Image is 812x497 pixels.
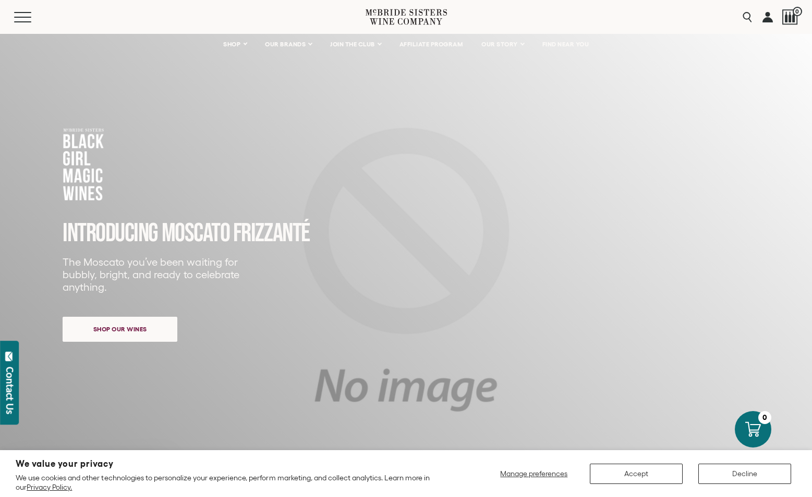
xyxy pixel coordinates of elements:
span: FIND NEAR YOU [542,41,589,48]
h2: We value your privacy [16,459,455,468]
span: AFFILIATE PROGRAM [399,41,463,48]
a: Privacy Policy. [27,483,72,491]
span: Shop our wines [75,319,165,339]
a: SHOP [216,34,253,55]
button: Mobile Menu Trigger [14,12,52,22]
span: MOSCATO [162,218,230,249]
button: Decline [698,464,791,484]
span: Manage preferences [500,469,567,478]
span: FRIZZANTé [233,218,310,249]
a: OUR STORY [475,34,530,55]
span: INTRODUCING [63,218,158,249]
button: Accept [590,464,683,484]
div: Contact Us [5,367,15,414]
span: OUR STORY [481,41,518,48]
a: Shop our wines [63,317,177,342]
a: JOIN THE CLUB [323,34,387,55]
a: AFFILIATE PROGRAM [393,34,470,55]
span: JOIN THE CLUB [330,41,375,48]
p: We use cookies and other technologies to personalize your experience, perform marketing, and coll... [16,473,455,492]
span: SHOP [223,41,241,48]
p: The Moscato you’ve been waiting for bubbly, bright, and ready to celebrate anything. [63,256,246,293]
a: OUR BRANDS [258,34,318,55]
div: 0 [758,411,771,424]
span: OUR BRANDS [265,41,306,48]
a: FIND NEAR YOU [536,34,596,55]
button: Manage preferences [494,464,574,484]
span: 0 [793,7,802,16]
